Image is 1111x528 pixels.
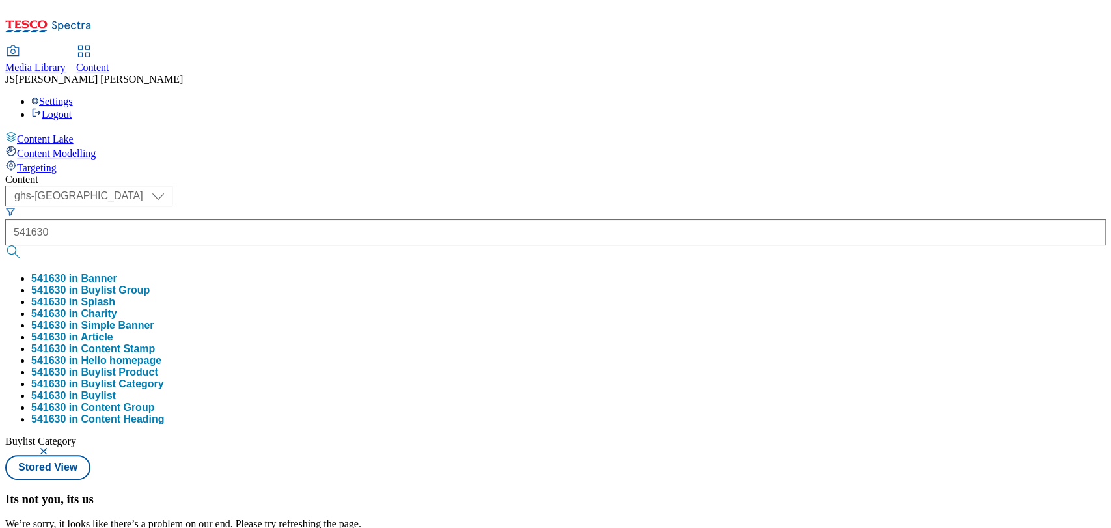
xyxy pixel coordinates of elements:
a: Content Modelling [5,145,1106,160]
button: 541630 in Charity [31,308,117,320]
span: [PERSON_NAME] [PERSON_NAME] [15,74,183,85]
span: Content [76,62,109,73]
span: Buylist Product [81,367,158,378]
span: Buylist [81,390,116,401]
div: Content [5,174,1106,186]
span: JS [5,74,15,85]
svg: Search Filters [5,206,16,217]
button: Stored View [5,455,90,480]
a: Settings [31,96,73,107]
span: Buylist Category [81,378,164,389]
div: 541630 in [31,331,113,343]
button: 541630 in Hello homepage [31,355,161,367]
a: Media Library [5,46,66,74]
a: Content Lake [5,131,1106,145]
button: 541630 in Buylist Group [31,285,150,296]
span: Article [81,331,113,342]
span: Charity [81,308,117,319]
button: 541630 in Article [31,331,113,343]
span: Media Library [5,62,66,73]
button: 541630 in Content Group [31,402,154,413]
span: Buylist Category [5,436,76,447]
button: 541630 in Buylist Product [31,367,158,378]
button: 541630 in Content Heading [31,413,165,425]
button: 541630 in Splash [31,296,115,308]
div: 541630 in [31,390,116,402]
div: 541630 in [31,367,158,378]
button: 541630 in Buylist Category [31,378,164,390]
button: 541630 in Content Stamp [31,343,155,355]
span: Content Modelling [17,148,96,159]
h1: Its not you, its us [5,492,1106,507]
a: Targeting [5,160,1106,174]
a: Content [76,46,109,74]
div: 541630 in [31,378,164,390]
div: 541630 in [31,308,117,320]
span: Targeting [17,162,57,173]
button: 541630 in Simple Banner [31,320,154,331]
a: Logout [31,109,72,120]
span: Content Lake [17,133,74,145]
button: 541630 in Buylist [31,390,116,402]
input: Search [5,219,1106,245]
button: 541630 in Banner [31,273,117,285]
